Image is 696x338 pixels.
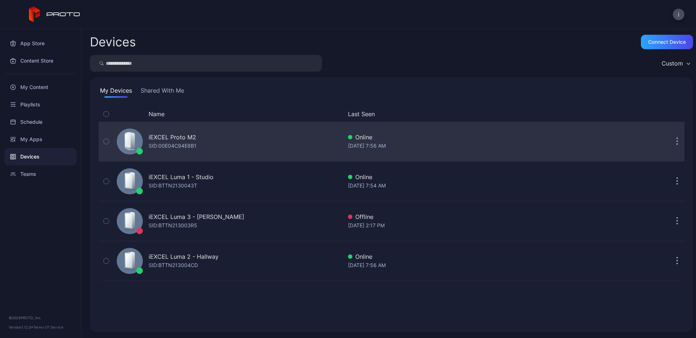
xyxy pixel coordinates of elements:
[4,165,76,183] a: Teams
[90,35,136,48] h2: Devices
[4,96,76,113] a: Playlists
[4,35,76,52] a: App Store
[149,133,196,141] div: iEXCEL Proto M2
[662,60,683,67] div: Custom
[648,39,686,45] div: Connect device
[149,141,196,150] div: SID: 00E04C94E8B1
[149,212,244,221] div: iEXCEL Luma 3 - [PERSON_NAME]
[4,131,76,148] a: My Apps
[348,110,590,118] button: Last Seen
[149,181,197,190] div: SID: BTTN2130043T
[4,52,76,69] a: Content Store
[33,325,63,329] a: Terms Of Service
[149,261,198,270] div: SID: BTTN213004CD
[348,221,593,230] div: [DATE] 2:17 PM
[348,252,593,261] div: Online
[641,35,693,49] button: Connect device
[348,173,593,181] div: Online
[658,55,693,72] button: Custom
[149,252,219,261] div: iEXCEL Luma 2 - Hallway
[4,113,76,131] a: Schedule
[99,86,133,98] button: My Devices
[149,110,165,118] button: Name
[149,173,214,181] div: iEXCEL Luma 1 - Studio
[149,221,197,230] div: SID: BTTN213003R5
[139,86,186,98] button: Shared With Me
[348,261,593,270] div: [DATE] 7:56 AM
[348,181,593,190] div: [DATE] 7:54 AM
[348,212,593,221] div: Offline
[9,325,33,329] span: Version 1.12.0 •
[348,133,593,141] div: Online
[4,79,76,96] a: My Content
[348,141,593,150] div: [DATE] 7:56 AM
[670,110,684,118] div: Options
[9,315,72,321] div: © 2025 PROTO, Inc.
[4,148,76,165] a: Devices
[596,110,661,118] div: Update Device
[673,9,684,20] button: i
